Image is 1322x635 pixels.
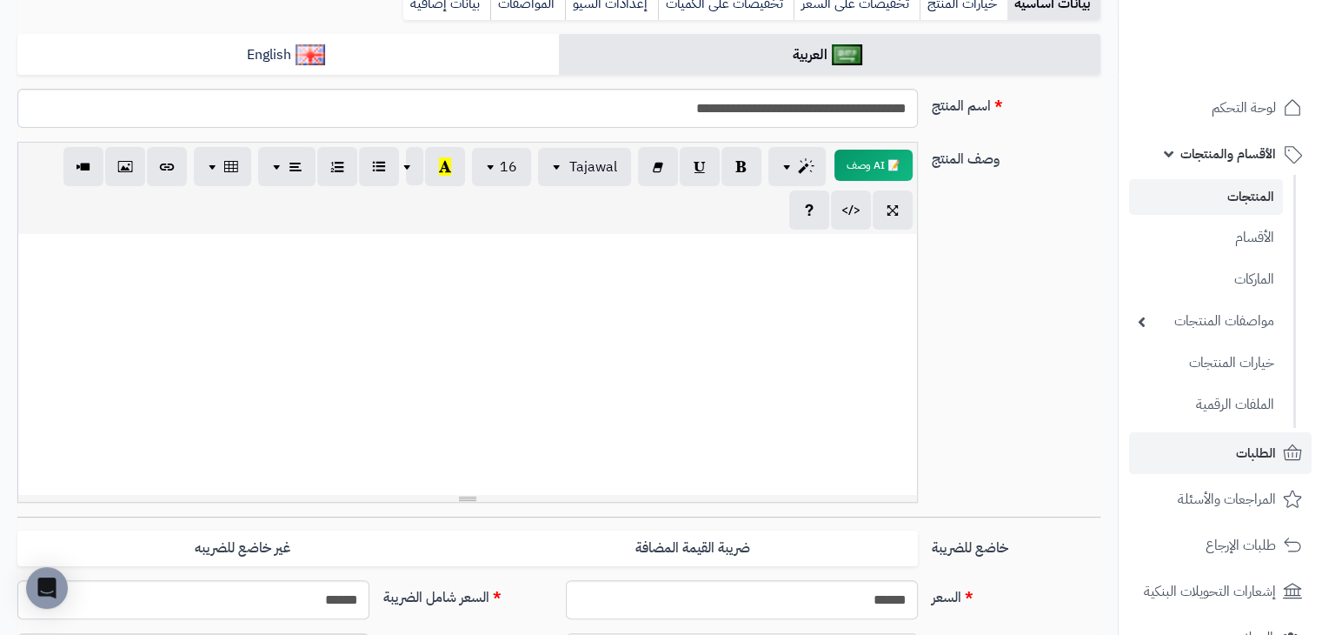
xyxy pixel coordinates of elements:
[1129,386,1283,424] a: الملفات الرقمية
[1204,43,1305,79] img: logo-2.png
[26,567,68,609] div: Open Intercom Messenger
[1180,142,1276,166] span: الأقسام والمنتجات
[1129,525,1312,566] a: طلبات الإرجاع
[1129,179,1283,215] a: المنتجات
[1178,487,1276,511] span: المراجعات والأسئلة
[1129,571,1312,612] a: إشعارات التحويلات البنكية
[925,580,1107,608] label: السعر
[468,531,918,566] label: ضريبة القيمة المضافة
[1129,219,1283,257] a: الأقسام
[1129,87,1312,129] a: لوحة التحكم
[1236,441,1276,465] span: الطلبات
[538,148,631,186] button: Tajawal
[925,89,1107,117] label: اسم المنتج
[925,531,1107,558] label: خاضع للضريبة
[1129,344,1283,382] a: خيارات المنتجات
[569,157,617,177] span: Tajawal
[1144,579,1276,604] span: إشعارات التحويلات البنكية
[1129,478,1312,520] a: المراجعات والأسئلة
[472,148,531,186] button: 16
[376,580,559,608] label: السعر شامل الضريبة
[500,157,517,177] span: 16
[925,142,1107,170] label: وصف المنتج
[1129,432,1312,474] a: الطلبات
[832,44,862,65] img: العربية
[834,150,913,181] button: 📝 AI وصف
[1129,261,1283,298] a: الماركات
[1212,96,1276,120] span: لوحة التحكم
[559,34,1100,77] a: العربية
[1129,303,1283,340] a: مواصفات المنتجات
[17,531,468,566] label: غير خاضع للضريبه
[296,44,326,65] img: English
[17,34,559,77] a: English
[1206,533,1276,558] span: طلبات الإرجاع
